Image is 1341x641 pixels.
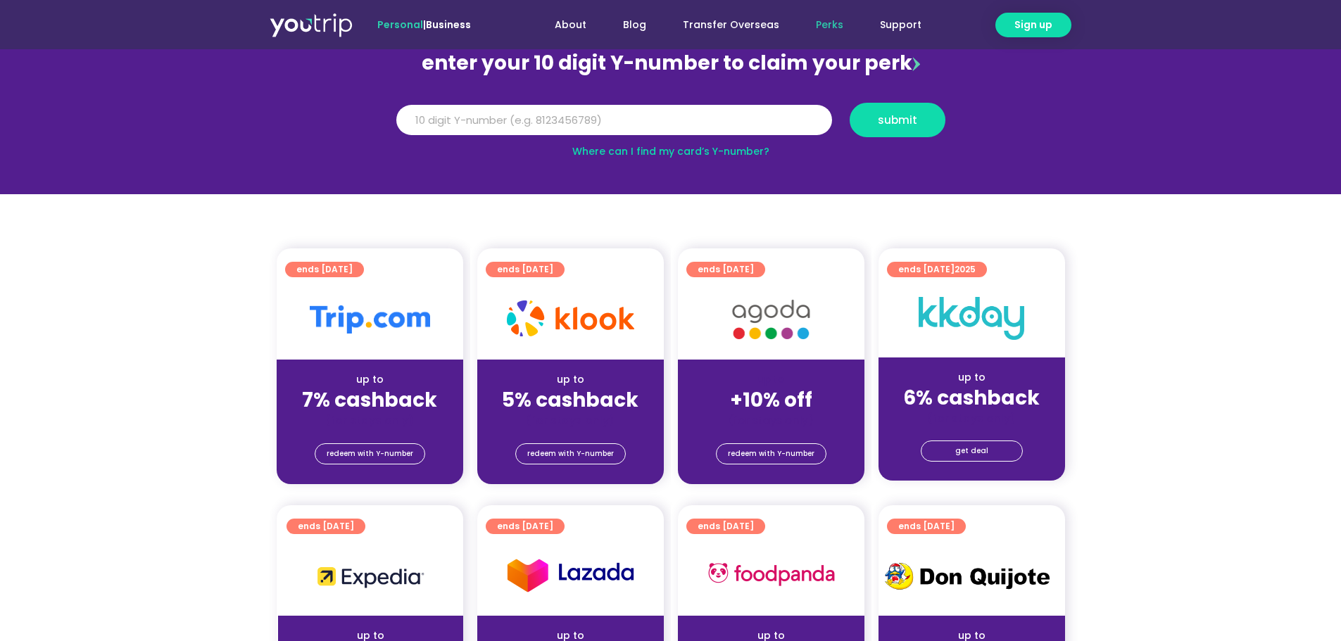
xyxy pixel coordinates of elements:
span: up to [758,372,784,386]
span: 2025 [955,263,976,275]
span: ends [DATE] [898,262,976,277]
a: redeem with Y-number [716,443,826,464]
div: (for stays only) [489,413,653,428]
a: Perks [798,12,862,38]
div: enter your 10 digit Y-number to claim your perk [389,45,952,82]
span: Sign up [1014,18,1052,32]
a: ends [DATE] [285,262,364,277]
span: get deal [955,441,988,461]
div: (for stays only) [689,413,853,428]
a: Where can I find my card’s Y-number? [572,144,769,158]
a: ends [DATE] [887,519,966,534]
a: Transfer Overseas [665,12,798,38]
span: ends [DATE] [698,262,754,277]
span: redeem with Y-number [728,444,814,464]
a: redeem with Y-number [515,443,626,464]
strong: 7% cashback [302,386,437,414]
a: get deal [921,440,1023,462]
a: About [536,12,605,38]
strong: +10% off [730,386,812,414]
span: | [377,18,471,32]
span: ends [DATE] [898,519,955,534]
a: ends [DATE] [486,519,565,534]
a: Business [426,18,471,32]
button: submit [850,103,945,137]
a: Blog [605,12,665,38]
span: ends [DATE] [296,262,353,277]
a: ends [DATE]2025 [887,262,987,277]
a: ends [DATE] [486,262,565,277]
div: up to [288,372,452,387]
a: Support [862,12,940,38]
a: ends [DATE] [686,262,765,277]
a: ends [DATE] [287,519,365,534]
div: up to [890,370,1054,385]
a: Sign up [995,13,1071,37]
span: ends [DATE] [298,519,354,534]
div: up to [489,372,653,387]
strong: 6% cashback [903,384,1040,412]
span: redeem with Y-number [327,444,413,464]
span: redeem with Y-number [527,444,614,464]
input: 10 digit Y-number (e.g. 8123456789) [396,105,832,136]
a: ends [DATE] [686,519,765,534]
span: ends [DATE] [698,519,754,534]
strong: 5% cashback [502,386,638,414]
span: ends [DATE] [497,519,553,534]
span: submit [878,115,917,125]
div: (for stays only) [890,411,1054,426]
span: ends [DATE] [497,262,553,277]
a: redeem with Y-number [315,443,425,464]
div: (for stays only) [288,413,452,428]
form: Y Number [396,103,945,148]
nav: Menu [509,12,940,38]
span: Personal [377,18,423,32]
